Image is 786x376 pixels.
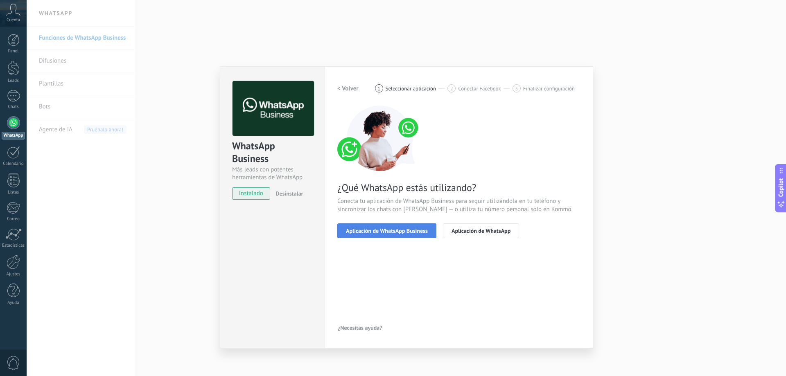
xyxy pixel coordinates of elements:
span: 3 [515,85,518,92]
span: ¿Necesitas ayuda? [338,325,382,331]
div: WhatsApp Business [232,140,313,166]
span: Aplicación de WhatsApp Business [346,228,428,234]
div: Calendario [2,161,25,167]
span: instalado [233,187,270,200]
img: logo_main.png [233,81,314,136]
div: Chats [2,104,25,110]
div: Estadísticas [2,243,25,248]
span: Seleccionar aplicación [386,86,436,92]
div: WhatsApp [2,132,25,140]
button: Aplicación de WhatsApp Business [337,223,436,238]
span: Desinstalar [276,190,303,197]
span: ¿Qué WhatsApp estás utilizando? [337,181,580,194]
div: Listas [2,190,25,195]
img: connect number [337,106,423,171]
div: Leads [2,78,25,83]
button: Desinstalar [272,187,303,200]
span: 1 [377,85,380,92]
div: Panel [2,49,25,54]
button: Aplicación de WhatsApp [443,223,519,238]
span: 2 [450,85,453,92]
button: ¿Necesitas ayuda? [337,322,383,334]
h2: < Volver [337,85,359,92]
span: Conectar Facebook [458,86,501,92]
span: Copilot [777,178,785,197]
button: < Volver [337,81,359,96]
span: Cuenta [7,18,20,23]
span: Conecta tu aplicación de WhatsApp Business para seguir utilizándola en tu teléfono y sincronizar ... [337,197,580,214]
div: Más leads con potentes herramientas de WhatsApp [232,166,313,181]
div: Ajustes [2,272,25,277]
span: Aplicación de WhatsApp [452,228,510,234]
div: Correo [2,216,25,222]
span: Finalizar configuración [523,86,575,92]
div: Ayuda [2,300,25,306]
